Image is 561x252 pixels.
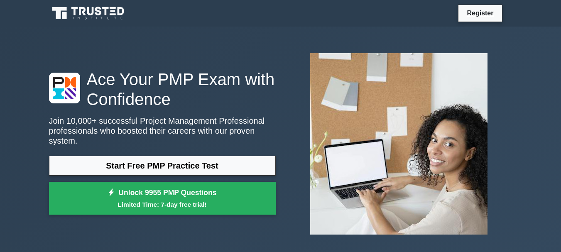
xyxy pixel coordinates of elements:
small: Limited Time: 7-day free trial! [59,200,265,209]
p: Join 10,000+ successful Project Management Professional professionals who boosted their careers w... [49,116,276,146]
a: Unlock 9955 PMP QuestionsLimited Time: 7-day free trial! [49,182,276,215]
a: Register [462,8,498,18]
a: Start Free PMP Practice Test [49,156,276,176]
h1: Ace Your PMP Exam with Confidence [49,69,276,109]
